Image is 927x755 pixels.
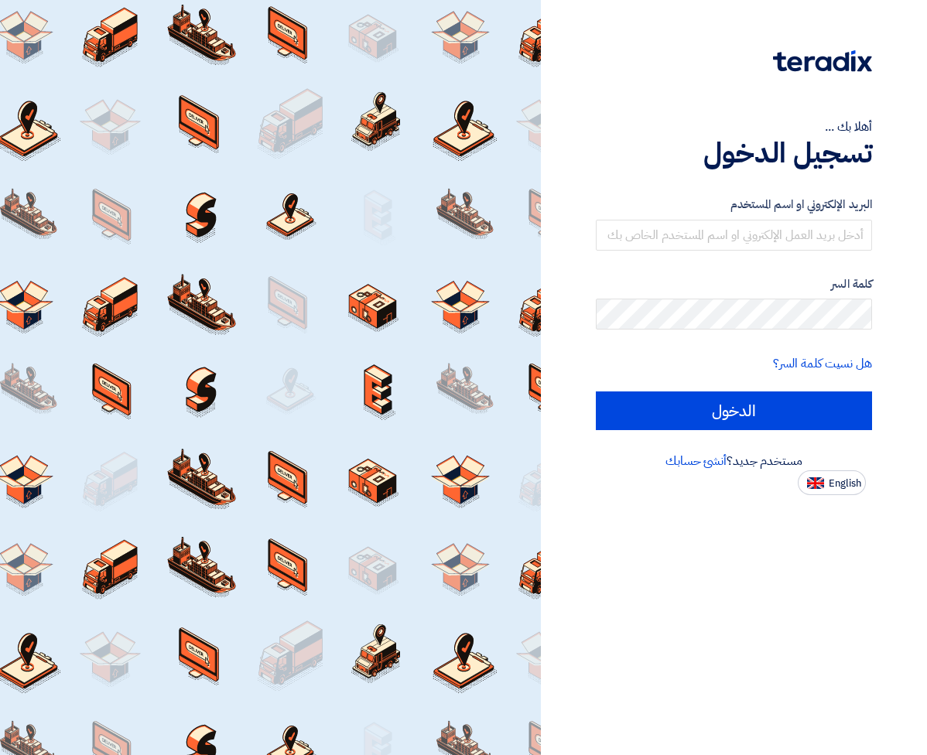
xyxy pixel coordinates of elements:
img: en-US.png [807,477,824,489]
a: هل نسيت كلمة السر؟ [773,354,872,373]
img: Teradix logo [773,50,872,72]
label: كلمة السر [596,275,872,293]
input: أدخل بريد العمل الإلكتروني او اسم المستخدم الخاص بك ... [596,220,872,251]
a: أنشئ حسابك [665,452,727,470]
h1: تسجيل الدخول [596,136,872,170]
button: English [798,470,866,495]
div: أهلا بك ... [596,118,872,136]
label: البريد الإلكتروني او اسم المستخدم [596,196,872,214]
span: English [829,478,861,489]
input: الدخول [596,391,872,430]
div: مستخدم جديد؟ [596,452,872,470]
